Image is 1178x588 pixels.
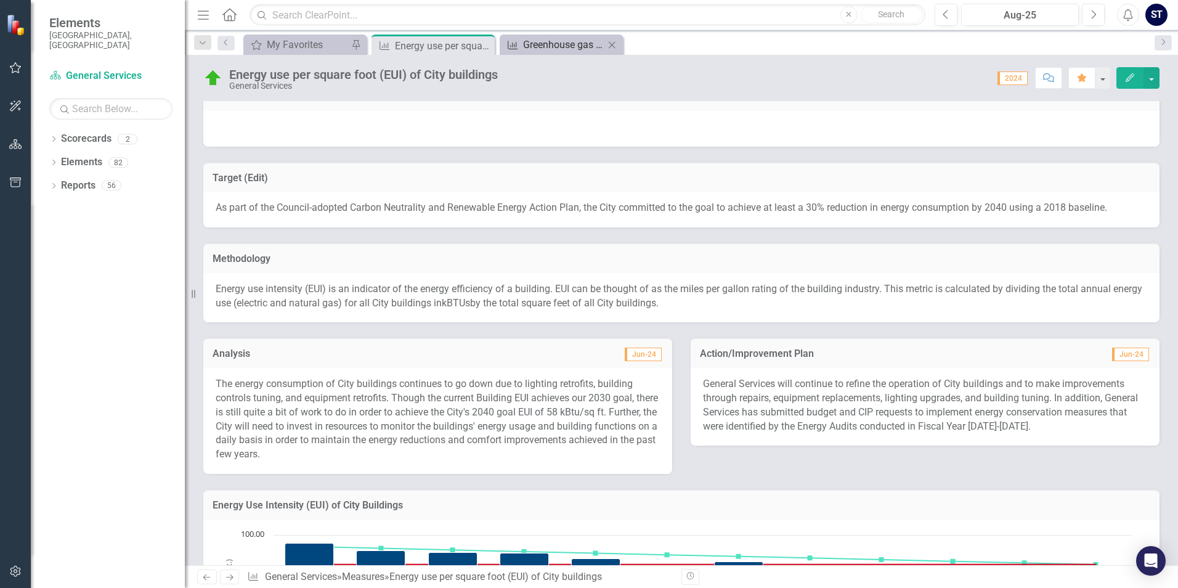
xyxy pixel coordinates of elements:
path: 2020, 87.8. Linear Decrease FY19-30. [379,545,384,550]
div: 56 [102,181,121,191]
path: 2024, 81.8. Linear Decrease FY19-30. [665,552,670,557]
path: 2025, 80.4. Linear Decrease FY19-30. [736,553,741,558]
h3: Target (Edit) [213,173,1150,184]
div: Energy use per square foot (EUI) of City buildings [395,38,492,54]
h3: Analysis [213,348,436,359]
div: » » [247,570,672,584]
input: Search Below... [49,98,173,120]
a: Scorecards [61,132,112,146]
small: [GEOGRAPHIC_DATA], [GEOGRAPHIC_DATA] [49,30,173,51]
span: As part of the Council-adopted Carbon Neutrality and Renewable Energy Action Plan, the City commi... [216,202,1107,213]
span: Jun-24 [1112,348,1149,361]
h3: Action/Improvement Plan [700,348,1038,359]
div: Open Intercom Messenger [1136,546,1166,576]
a: Elements [61,155,102,169]
span: 2024 [997,71,1028,85]
span: by the total square feet of all City buildings. [470,297,659,309]
div: 82 [108,157,128,168]
h3: Methodology [213,253,1150,264]
p: General Services will continue to refine the operation of City buildings and to make improvements... [703,377,1147,433]
path: 2022, 84.8. Linear Decrease FY19-30. [522,549,527,554]
a: Greenhouse gas emissions from City facilities and operations [503,37,604,52]
h3: Attachments [213,91,1150,102]
span: Jun-24 [625,348,662,361]
path: 2023, 83.3. Linear Decrease FY19-30. [593,550,598,555]
div: Energy use per square foot (EUI) of City buildings [389,571,602,582]
button: Aug-25 [961,4,1079,26]
span: Energy use intensity (EUI) is an indicator of the energy efficiency of a building. EUI can be tho... [216,283,1142,309]
button: ST [1145,4,1168,26]
a: Measures [342,571,384,582]
div: My Favorites [267,37,348,52]
div: General Services [229,81,498,91]
a: General Services [265,571,337,582]
span: kBTUs [442,297,470,309]
input: Search ClearPoint... [250,4,925,26]
h3: Energy Use Intensity (EUI) of City Buildings [213,500,1150,511]
span: Elements [49,15,173,30]
a: General Services [49,69,173,83]
path: 2021, 86.3. Linear Decrease FY19-30. [450,547,455,552]
path: 2027, 77.4. Linear Decrease FY19-30. [879,557,884,562]
button: Search [861,6,922,23]
div: Greenhouse gas emissions from City facilities and operations [523,37,604,52]
div: Energy use per square foot (EUI) of City buildings [229,68,498,81]
span: Search [878,9,904,19]
div: 2 [118,134,137,144]
g: 2030 Target, series 2 of 3. Line with 12 data points. [307,562,1099,567]
img: ClearPoint Strategy [6,14,28,36]
a: My Favorites [246,37,348,52]
p: The energy consumption of City buildings continues to go down due to lighting retrofits, building... [216,377,660,462]
div: Aug-25 [965,8,1074,23]
text: 100.00 [241,528,264,539]
a: Reports [61,179,95,193]
img: On Target [203,68,223,88]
